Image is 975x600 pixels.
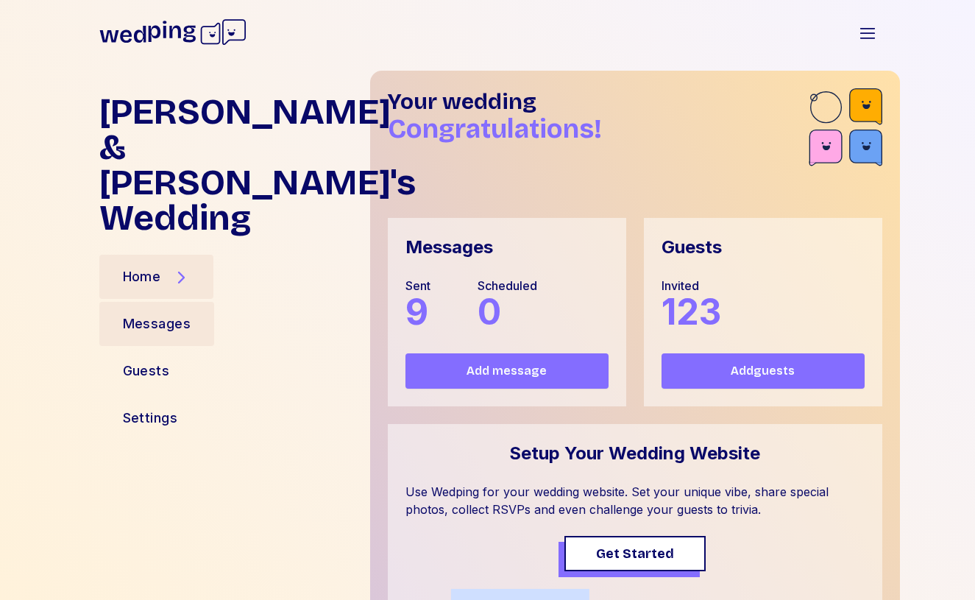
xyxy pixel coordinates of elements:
button: Add message [405,353,609,389]
div: Scheduled [478,277,537,294]
span: Add message [467,362,547,380]
div: Settings [123,408,178,428]
div: Guests [662,236,722,259]
span: Get Started [596,543,674,564]
div: Messages [123,314,191,334]
img: guest-accent-br.svg [809,88,882,171]
div: Use Wedping for your wedding website. Set your unique vibe, share special photos, collect RSVPs a... [405,483,865,518]
div: Setup Your Wedding Website [509,442,760,465]
div: Invited [662,277,721,294]
div: Sent [405,277,430,294]
div: Home [123,267,161,287]
span: 0 [478,290,501,333]
button: Addguests [662,353,865,389]
h1: [PERSON_NAME] & [PERSON_NAME]'s Wedding [99,94,358,236]
button: Get Started [564,536,706,571]
span: 123 [662,290,721,333]
span: Add guests [731,362,795,380]
div: Guests [123,361,170,381]
span: 9 [405,290,428,333]
span: Congratulations! [388,113,602,145]
h1: Your wedding [388,88,809,115]
div: Messages [405,236,493,259]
